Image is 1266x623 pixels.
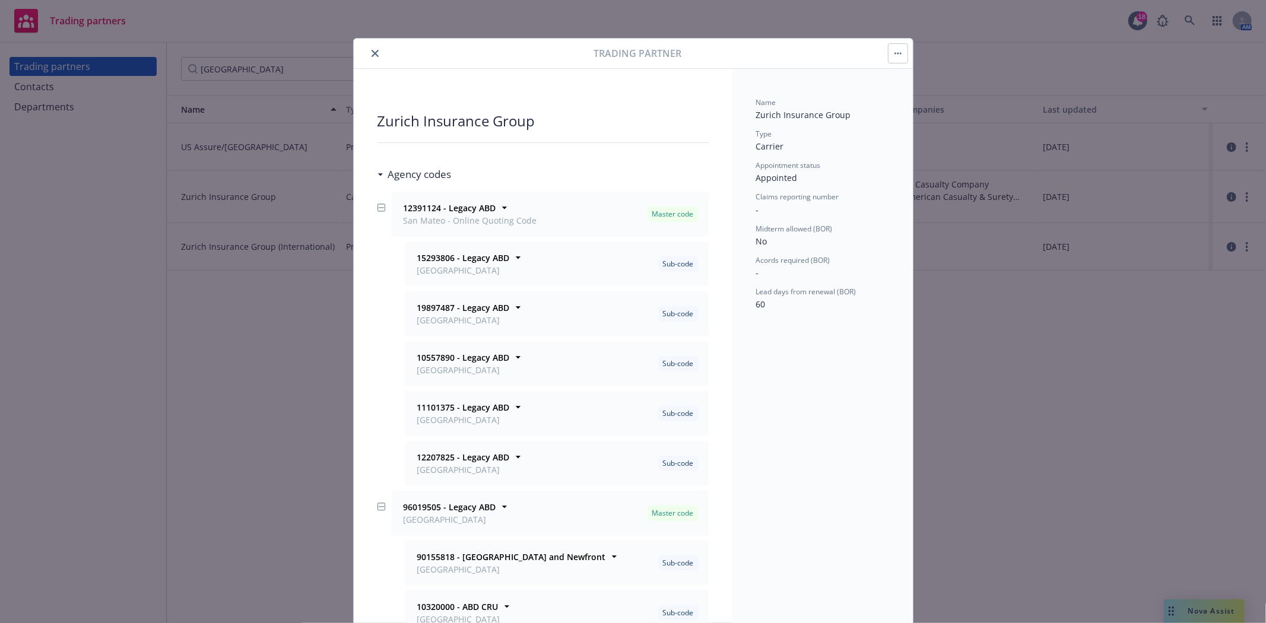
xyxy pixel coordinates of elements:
[417,563,606,576] span: [GEOGRAPHIC_DATA]
[377,167,452,182] div: Agency codes
[404,214,537,227] span: San Mateo - Online Quoting Code
[652,508,694,519] span: Master code
[417,463,510,476] span: [GEOGRAPHIC_DATA]
[663,259,694,269] span: Sub-code
[417,601,499,612] strong: 10320000 - ABD CRU
[417,402,510,413] strong: 11101375 - Legacy ABD
[756,287,856,297] span: Lead days from renewal (BOR)
[404,513,496,526] span: [GEOGRAPHIC_DATA]
[417,302,510,313] strong: 19897487 - Legacy ABD
[756,236,767,247] span: No
[756,192,839,202] span: Claims reporting number
[417,452,510,463] strong: 12207825 - Legacy ABD
[756,172,798,183] span: Appointed
[756,267,759,278] span: -
[417,352,510,363] strong: 10557890 - Legacy ABD
[417,414,510,426] span: [GEOGRAPHIC_DATA]
[756,129,772,139] span: Type
[417,314,510,326] span: [GEOGRAPHIC_DATA]
[756,160,821,170] span: Appointment status
[663,358,694,369] span: Sub-code
[417,364,510,376] span: [GEOGRAPHIC_DATA]
[663,608,694,618] span: Sub-code
[756,109,851,120] span: Zurich Insurance Group
[404,501,496,513] strong: 96019505 - Legacy ABD
[663,408,694,419] span: Sub-code
[756,204,759,215] span: -
[368,46,382,61] button: close
[652,209,694,220] span: Master code
[663,458,694,469] span: Sub-code
[756,224,833,234] span: Midterm allowed (BOR)
[756,298,766,310] span: 60
[756,97,776,107] span: Name
[417,264,510,276] span: [GEOGRAPHIC_DATA]
[663,309,694,319] span: Sub-code
[594,46,682,61] span: Trading partner
[377,112,709,131] div: Zurich Insurance Group
[756,255,830,265] span: Acords required (BOR)
[663,558,694,568] span: Sub-code
[388,167,452,182] h3: Agency codes
[756,141,784,152] span: Carrier
[404,202,496,214] strong: 12391124 - Legacy ABD
[417,551,606,562] strong: 90155818 - [GEOGRAPHIC_DATA] and Newfront
[417,252,510,263] strong: 15293806 - Legacy ABD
